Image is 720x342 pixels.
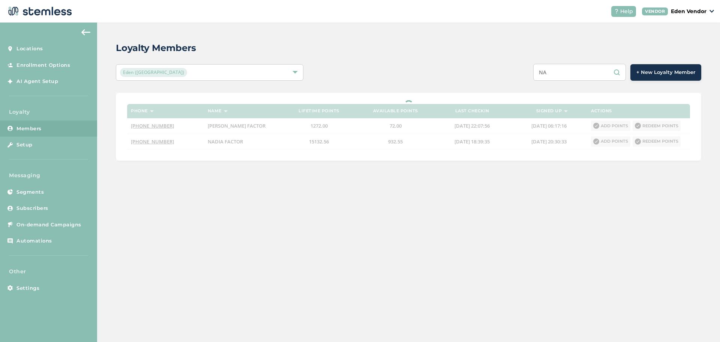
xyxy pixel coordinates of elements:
div: VENDOR [642,8,668,15]
img: icon-arrow-back-accent-c549486e.svg [81,29,90,35]
span: Automations [16,237,52,245]
button: + New Loyalty Member [630,64,701,81]
span: Locations [16,45,43,53]
span: AI Agent Setup [16,78,58,85]
span: + New Loyalty Member [636,69,695,76]
iframe: Chat Widget [682,306,720,342]
span: Setup [16,141,33,149]
span: Subscribers [16,205,48,212]
span: Help [620,8,633,15]
span: Members [16,125,42,133]
span: Settings [16,285,39,292]
img: icon_down-arrow-small-66adaf34.svg [709,10,714,13]
img: icon-help-white-03924b79.svg [614,9,619,14]
span: Enrollment Options [16,62,70,69]
span: Eden ([GEOGRAPHIC_DATA]) [120,68,187,77]
h2: Loyalty Members [116,41,196,55]
input: Search [533,64,626,81]
p: Eden Vendor [671,8,706,15]
span: Segments [16,188,44,196]
img: logo-dark-0685b13c.svg [6,4,72,19]
span: On-demand Campaigns [16,221,81,229]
